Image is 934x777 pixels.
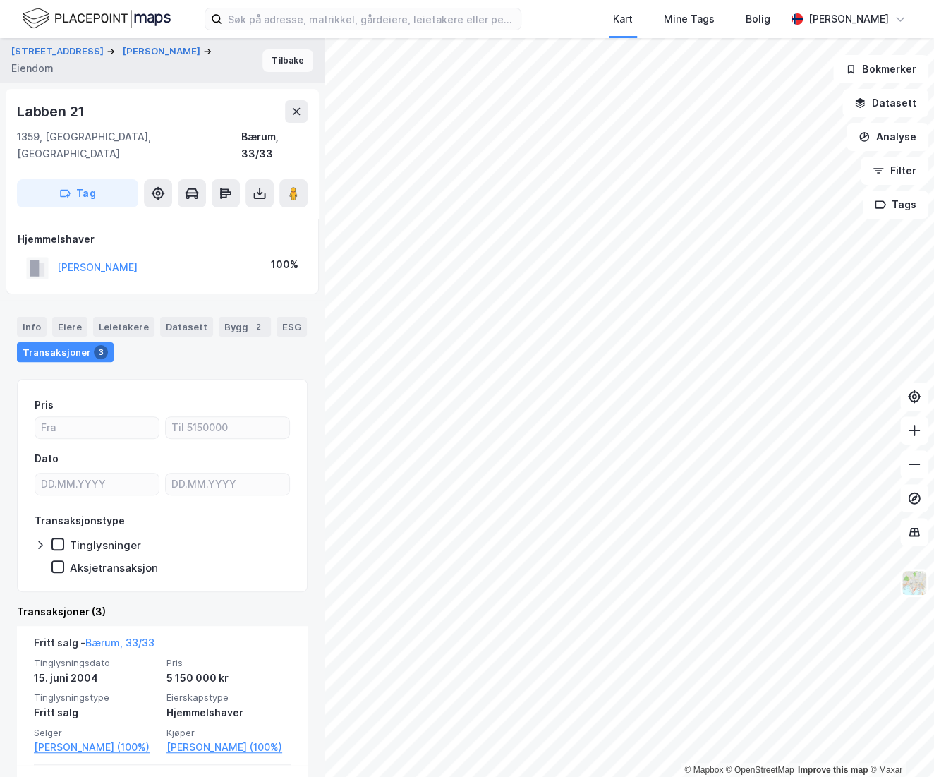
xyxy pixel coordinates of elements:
div: Hjemmelshaver [166,704,291,721]
input: Søk på adresse, matrikkel, gårdeiere, leietakere eller personer [222,8,521,30]
div: 5 150 000 kr [166,670,291,687]
button: [STREET_ADDRESS] [11,44,107,59]
span: Tinglysningsdato [34,657,158,669]
input: DD.MM.YYYY [35,474,159,495]
span: Selger [34,727,158,739]
div: Leietakere [93,317,154,337]
span: Tinglysningstype [34,692,158,704]
span: Kjøper [166,727,291,739]
div: Bolig [746,11,770,28]
div: Dato [35,450,59,467]
a: Mapbox [684,765,723,775]
div: Eiere [52,317,87,337]
button: Analyse [847,123,928,151]
a: Bærum, 33/33 [85,637,154,649]
div: Mine Tags [664,11,715,28]
span: Eierskapstype [166,692,291,704]
button: Bokmerker [833,55,928,83]
div: Pris [35,397,54,414]
div: 15. juni 2004 [34,670,158,687]
div: Tinglysninger [70,538,141,552]
iframe: Chat Widget [863,709,934,777]
div: Eiendom [11,60,54,77]
a: OpenStreetMap [726,765,794,775]
div: Hjemmelshaver [18,231,307,248]
button: Filter [861,157,928,185]
button: Datasett [842,89,928,117]
div: 1359, [GEOGRAPHIC_DATA], [GEOGRAPHIC_DATA] [17,128,241,162]
div: Aksjetransaksjon [70,561,158,574]
div: Transaksjoner (3) [17,603,308,620]
div: Info [17,317,47,337]
div: 2 [251,320,265,334]
div: ESG [277,317,307,337]
a: [PERSON_NAME] (100%) [166,739,291,756]
a: [PERSON_NAME] (100%) [34,739,158,756]
div: Fritt salg [34,704,158,721]
div: Bærum, 33/33 [241,128,308,162]
a: Improve this map [798,765,868,775]
button: Tilbake [262,49,313,72]
div: Bygg [219,317,271,337]
button: [PERSON_NAME] [123,44,203,59]
div: Datasett [160,317,213,337]
div: Labben 21 [17,100,87,123]
button: Tag [17,179,138,207]
div: Transaksjonstype [35,512,125,529]
button: Tags [863,191,928,219]
div: [PERSON_NAME] [808,11,889,28]
input: Fra [35,417,159,438]
span: Pris [166,657,291,669]
input: DD.MM.YYYY [166,474,289,495]
div: 100% [271,256,298,273]
input: Til 5150000 [166,417,289,438]
div: Kart [613,11,633,28]
div: Transaksjoner [17,342,114,362]
div: 3 [94,345,108,359]
div: Fritt salg - [34,634,154,657]
img: Z [901,570,928,596]
img: logo.f888ab2527a4732fd821a326f86c7f29.svg [23,6,171,31]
